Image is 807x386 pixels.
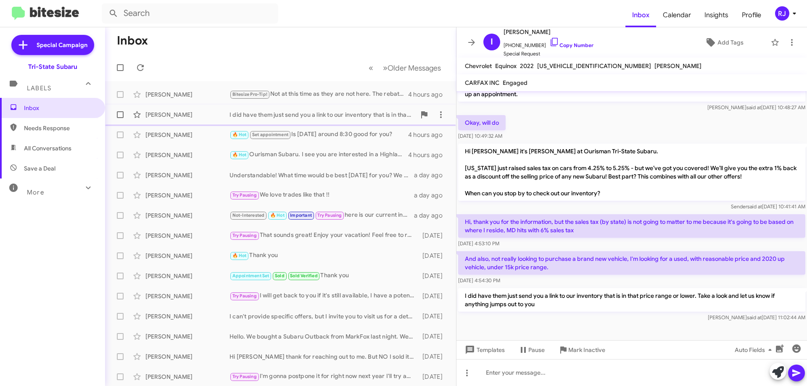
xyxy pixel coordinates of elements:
[680,35,767,50] button: Add Tags
[418,272,449,280] div: [DATE]
[229,251,418,260] div: Thank you
[232,374,257,379] span: Try Pausing
[414,211,449,220] div: a day ago
[229,171,414,179] div: Understandable! What time would be best [DATE] for you? We are open from 9am to 5pm
[102,3,278,24] input: Search
[458,288,805,312] p: I did have them just send you a link to our inventory that is in that price range or lower. Take ...
[504,37,593,50] span: [PHONE_NUMBER]
[232,233,257,238] span: Try Pausing
[145,292,229,300] div: [PERSON_NAME]
[145,151,229,159] div: [PERSON_NAME]
[229,130,408,139] div: Is [DATE] around 8:30 good for you?
[317,213,342,218] span: Try Pausing
[731,203,805,210] span: Sender [DATE] 10:41:41 AM
[458,133,502,139] span: [DATE] 10:49:32 AM
[746,104,761,110] span: said at
[229,372,418,381] div: I'm gonna postpone it for right now next year I'll try again
[232,293,257,299] span: Try Pausing
[145,312,229,320] div: [PERSON_NAME]
[458,277,500,284] span: [DATE] 4:54:30 PM
[418,332,449,341] div: [DATE]
[656,3,698,27] a: Calendar
[252,132,288,137] span: Set appointment
[145,332,229,341] div: [PERSON_NAME]
[383,63,388,73] span: »
[378,59,446,76] button: Next
[708,314,805,320] span: [PERSON_NAME] [DATE] 11:02:44 AM
[145,352,229,361] div: [PERSON_NAME]
[270,213,285,218] span: 🔥 Hot
[145,110,229,119] div: [PERSON_NAME]
[388,63,441,73] span: Older Messages
[290,273,318,278] span: Sold Verified
[232,132,247,137] span: 🔥 Hot
[768,6,798,21] button: RJ
[145,171,229,179] div: [PERSON_NAME]
[747,314,762,320] span: said at
[229,89,408,99] div: Not at this time as they are not here. The rebates and incentives change month to month and once ...
[698,3,735,27] a: Insights
[229,332,418,341] div: Hello. We bought a Subaru Outback from MarkFox last night. We're picking it up [DATE]. I'd be del...
[458,115,506,130] p: Okay, will do
[512,342,551,357] button: Pause
[408,131,449,139] div: 4 hours ago
[24,104,95,112] span: Inbox
[504,27,593,37] span: [PERSON_NAME]
[528,342,545,357] span: Pause
[232,192,257,198] span: Try Pausing
[229,190,414,200] div: We love trades like that !!
[504,50,593,58] span: Special Request
[364,59,446,76] nav: Page navigation example
[145,272,229,280] div: [PERSON_NAME]
[775,6,789,21] div: RJ
[728,342,782,357] button: Auto Fields
[232,273,269,278] span: Appointment Set
[408,90,449,99] div: 4 hours ago
[458,251,805,275] p: And also, not really looking to purchase a brand new vehicle, I'm looking for a used, with reason...
[418,352,449,361] div: [DATE]
[145,252,229,260] div: [PERSON_NAME]
[625,3,656,27] span: Inbox
[27,189,44,196] span: More
[503,79,527,87] span: Engaged
[414,191,449,200] div: a day ago
[551,342,612,357] button: Mark Inactive
[24,124,95,132] span: Needs Response
[229,271,418,281] div: Thank you
[24,144,71,152] span: All Conversations
[654,62,702,70] span: [PERSON_NAME]
[229,312,418,320] div: I can't provide specific offers, but I invite you to visit us for a detailed evaluation. When wou...
[145,131,229,139] div: [PERSON_NAME]
[418,292,449,300] div: [DATE]
[232,92,267,97] span: Bitesize Pro-Tip!
[495,62,517,70] span: Equinox
[37,41,87,49] span: Special Campaign
[458,214,805,238] p: Hi, thank you for the information, but the sales tax (by state) is not going to matter to me beca...
[27,84,51,92] span: Labels
[537,62,651,70] span: [US_VEHICLE_IDENTIFICATION_NUMBER]
[414,171,449,179] div: a day ago
[456,342,512,357] button: Templates
[418,373,449,381] div: [DATE]
[463,342,505,357] span: Templates
[408,151,449,159] div: 4 hours ago
[458,240,499,247] span: [DATE] 4:53:10 PM
[491,35,493,49] span: I
[229,110,416,119] div: I did have them just send you a link to our inventory that is in that price range or lower. Take ...
[465,79,499,87] span: CARFAX INC
[229,210,414,220] div: here is our current inventory let us know if you see anything ?[URL][DOMAIN_NAME]
[145,90,229,99] div: [PERSON_NAME]
[117,34,148,47] h1: Inbox
[229,352,418,361] div: Hi [PERSON_NAME] thank for reaching out to me. But NO I sold it to port
[232,213,265,218] span: Not-Interested
[232,152,247,158] span: 🔥 Hot
[418,312,449,320] div: [DATE]
[418,231,449,240] div: [DATE]
[369,63,373,73] span: «
[28,63,77,71] div: Tri-State Subaru
[11,35,94,55] a: Special Campaign
[735,3,768,27] a: Profile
